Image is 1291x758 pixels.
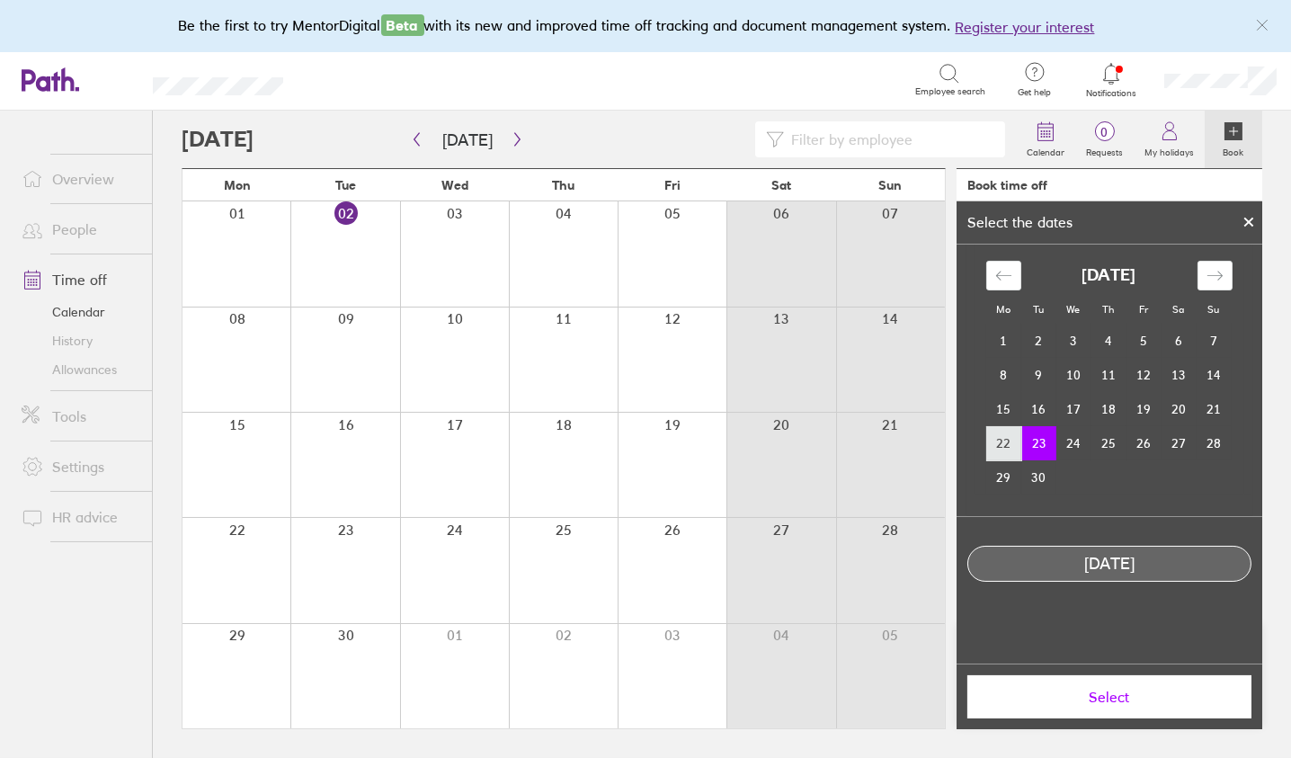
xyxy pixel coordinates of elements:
a: Settings [7,449,152,485]
button: Select [967,675,1251,718]
small: Th [1103,303,1115,316]
a: Time off [7,262,152,298]
span: Sat [771,178,791,192]
input: Filter by employee [784,122,994,156]
td: Thursday, September 18, 2025 [1091,392,1126,426]
span: Tue [335,178,356,192]
a: Calendar [1016,111,1075,168]
small: Tu [1033,303,1044,316]
a: Overview [7,161,152,197]
span: Beta [381,14,424,36]
div: Move backward to switch to the previous month. [986,261,1021,290]
td: Sunday, September 14, 2025 [1197,358,1232,392]
td: Tuesday, September 9, 2025 [1021,358,1056,392]
td: Saturday, September 6, 2025 [1162,324,1197,358]
td: Saturday, September 20, 2025 [1162,392,1197,426]
td: Monday, September 22, 2025 [986,426,1021,460]
td: Saturday, September 27, 2025 [1162,426,1197,460]
td: Tuesday, September 16, 2025 [1021,392,1056,426]
a: Allowances [7,355,152,384]
div: Be the first to try MentorDigital with its new and improved time off tracking and document manage... [179,14,1113,38]
td: Monday, September 29, 2025 [986,460,1021,495]
span: Wed [441,178,468,192]
a: History [7,326,152,355]
td: Monday, September 15, 2025 [986,392,1021,426]
a: Notifications [1082,61,1141,99]
a: Book [1205,111,1262,168]
small: Mo [996,303,1011,316]
small: Su [1208,303,1220,316]
span: 0 [1075,125,1134,139]
a: HR advice [7,499,152,535]
td: Friday, September 26, 2025 [1126,426,1162,460]
td: Wednesday, September 3, 2025 [1056,324,1091,358]
td: Sunday, September 7, 2025 [1197,324,1232,358]
a: My holidays [1134,111,1205,168]
td: Monday, September 8, 2025 [986,358,1021,392]
td: Tuesday, September 30, 2025 [1021,460,1056,495]
a: Calendar [7,298,152,326]
span: Select [980,689,1239,705]
span: Mon [224,178,251,192]
td: Saturday, September 13, 2025 [1162,358,1197,392]
label: Calendar [1016,142,1075,158]
label: My holidays [1134,142,1205,158]
button: Register your interest [956,16,1095,38]
td: Tuesday, September 2, 2025 [1021,324,1056,358]
td: Monday, September 1, 2025 [986,324,1021,358]
span: Fri [664,178,681,192]
td: Selected. Tuesday, September 23, 2025 [1021,426,1056,460]
div: [DATE] [968,555,1251,574]
td: Friday, September 19, 2025 [1126,392,1162,426]
small: Sa [1173,303,1185,316]
td: Wednesday, September 17, 2025 [1056,392,1091,426]
td: Friday, September 12, 2025 [1126,358,1162,392]
small: Fr [1139,303,1148,316]
a: 0Requests [1075,111,1134,168]
a: People [7,211,152,247]
a: Tools [7,398,152,434]
span: Employee search [916,86,986,97]
span: Thu [552,178,574,192]
strong: [DATE] [1082,266,1136,285]
td: Thursday, September 25, 2025 [1091,426,1126,460]
td: Wednesday, September 10, 2025 [1056,358,1091,392]
label: Requests [1075,142,1134,158]
div: Move forward to switch to the next month. [1198,261,1233,290]
td: Friday, September 5, 2025 [1126,324,1162,358]
div: Search [332,71,378,87]
button: [DATE] [428,125,507,155]
div: Select the dates [957,214,1083,230]
td: Sunday, September 21, 2025 [1197,392,1232,426]
td: Wednesday, September 24, 2025 [1056,426,1091,460]
span: Sun [878,178,902,192]
label: Book [1213,142,1255,158]
span: Notifications [1082,88,1141,99]
td: Thursday, September 11, 2025 [1091,358,1126,392]
div: Book time off [967,178,1047,192]
td: Sunday, September 28, 2025 [1197,426,1232,460]
div: Calendar [966,245,1252,516]
td: Thursday, September 4, 2025 [1091,324,1126,358]
small: We [1067,303,1081,316]
span: Get help [1006,87,1064,98]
